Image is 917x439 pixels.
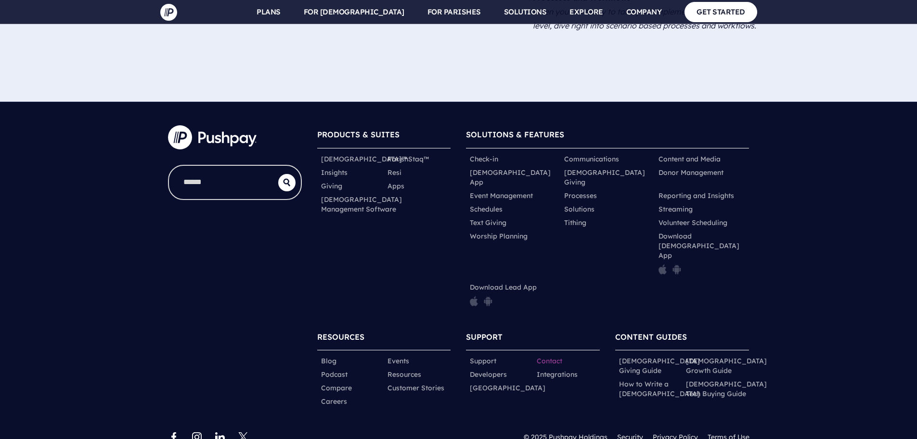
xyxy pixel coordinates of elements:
a: Donor Management [659,168,723,177]
a: Insights [321,168,348,177]
li: Download [DEMOGRAPHIC_DATA] App [655,229,749,280]
a: Content and Media [659,154,721,164]
a: Check-in [470,154,498,164]
a: [DEMOGRAPHIC_DATA] Growth Guide [686,356,767,375]
a: Customer Stories [387,383,444,393]
a: Events [387,356,409,366]
a: Podcast [321,370,348,379]
a: [DEMOGRAPHIC_DATA] Giving Guide [619,356,700,375]
a: Resources [387,370,421,379]
h6: RESOURCES [317,328,451,350]
a: Integrations [537,370,578,379]
img: pp_icon_gplay.png [484,296,492,306]
a: How to Write a [DEMOGRAPHIC_DATA] [619,379,700,399]
a: Compare [321,383,352,393]
a: Support [470,356,496,366]
a: Worship Planning [470,231,528,241]
a: Schedules [470,204,503,214]
a: Streaming [659,204,693,214]
h6: SOLUTIONS & FEATURES [466,125,749,148]
a: Text Giving [470,218,506,227]
a: ParishStaq™ [387,154,429,164]
a: Resi [387,168,401,177]
h6: PRODUCTS & SUITES [317,125,451,148]
a: Processes [564,191,597,200]
a: Communications [564,154,619,164]
a: [GEOGRAPHIC_DATA] [470,383,545,393]
a: GET STARTED [685,2,757,22]
img: pp_icon_appstore.png [659,264,667,275]
a: [DEMOGRAPHIC_DATA] Tech Buying Guide [686,379,767,399]
a: Volunteer Scheduling [659,218,727,227]
em: When you are ready to take your implementation to the next level, dive right into scenario based ... [533,7,756,30]
li: Download Lead App [466,280,560,312]
a: Careers [321,397,347,406]
img: pp_icon_gplay.png [672,264,681,275]
h6: CONTENT GUIDES [615,328,749,350]
a: Blog [321,356,336,366]
h6: SUPPORT [466,328,600,350]
a: Reporting and Insights [659,191,734,200]
a: Tithing [564,218,586,227]
a: Contact [537,356,562,366]
a: Apps [387,181,404,191]
a: Event Management [470,191,533,200]
img: pp_icon_appstore.png [470,296,478,306]
a: Solutions [564,204,594,214]
a: [DEMOGRAPHIC_DATA] Management Software [321,195,402,214]
a: [DEMOGRAPHIC_DATA]™ [321,154,407,164]
a: [DEMOGRAPHIC_DATA] App [470,168,556,187]
a: Developers [470,370,507,379]
a: [DEMOGRAPHIC_DATA] Giving [564,168,651,187]
a: Giving [321,181,342,191]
